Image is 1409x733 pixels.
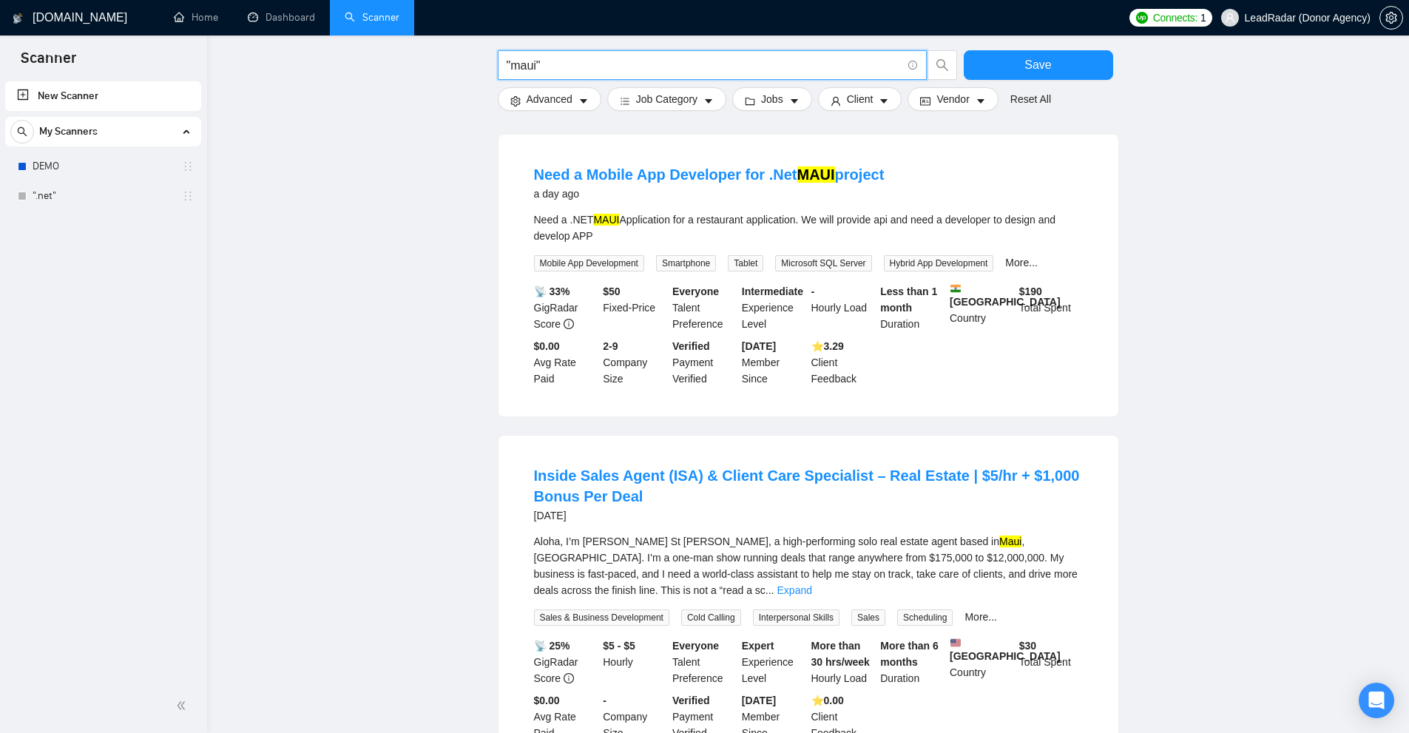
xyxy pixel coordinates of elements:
span: search [928,58,956,72]
b: 2-9 [603,340,618,352]
span: Scanner [9,47,88,78]
span: Microsoft SQL Server [775,255,871,271]
b: - [811,286,815,297]
b: [DATE] [742,340,776,352]
button: folderJobscaret-down [732,87,812,111]
b: $ 190 [1019,286,1042,297]
span: info-circle [908,61,918,70]
b: $ 50 [603,286,620,297]
span: Interpersonal Skills [753,609,839,626]
img: 🇺🇸 [950,638,961,648]
span: Sales [851,609,885,626]
li: My Scanners [5,117,201,211]
span: Connects: [1153,10,1197,26]
a: Need a Mobile App Developer for .NetMAUIproject [534,166,885,183]
span: caret-down [578,95,589,107]
b: ⭐️ 3.29 [811,340,844,352]
span: caret-down [703,95,714,107]
a: DEMO [33,152,173,181]
b: Expert [742,640,774,652]
div: Country [947,283,1016,332]
mark: MAUI [797,166,835,183]
span: search [11,126,33,137]
b: Everyone [672,640,719,652]
b: Verified [672,695,710,706]
div: Experience Level [739,283,808,332]
div: Need a .NET Application for a restaurant application. We will provide api and need a developer to... [534,212,1083,244]
span: user [831,95,841,107]
b: Less than 1 month [880,286,937,314]
span: info-circle [564,319,574,329]
span: caret-down [789,95,800,107]
span: My Scanners [39,117,98,146]
div: Member Since [739,338,808,387]
img: 🇮🇳 [950,283,961,294]
a: Reset All [1010,91,1051,107]
span: bars [620,95,630,107]
img: logo [13,7,23,30]
span: Cold Calling [681,609,741,626]
span: Vendor [936,91,969,107]
div: Open Intercom Messenger [1359,683,1394,718]
div: Hourly Load [808,638,878,686]
img: upwork-logo.png [1136,12,1148,24]
b: $ 30 [1019,640,1036,652]
span: caret-down [879,95,889,107]
b: [GEOGRAPHIC_DATA] [950,638,1061,662]
div: Avg Rate Paid [531,338,601,387]
button: search [927,50,957,80]
button: Save [964,50,1113,80]
div: Total Spent [1016,638,1086,686]
b: Everyone [672,286,719,297]
span: holder [182,161,194,172]
b: Verified [672,340,710,352]
span: Jobs [761,91,783,107]
span: Scheduling [897,609,953,626]
span: Advanced [527,91,572,107]
span: Smartphone [656,255,716,271]
span: Job Category [636,91,697,107]
b: 📡 33% [534,286,570,297]
div: Talent Preference [669,283,739,332]
div: Country [947,638,1016,686]
input: Search Freelance Jobs... [507,56,902,75]
div: Experience Level [739,638,808,686]
a: New Scanner [17,81,189,111]
div: Total Spent [1016,283,1086,332]
a: ".net" [33,181,173,211]
div: Company Size [600,338,669,387]
b: - [603,695,606,706]
span: idcard [920,95,930,107]
button: settingAdvancedcaret-down [498,87,601,111]
span: folder [745,95,755,107]
div: Payment Verified [669,338,739,387]
span: caret-down [976,95,986,107]
span: holder [182,190,194,202]
a: Inside Sales Agent (ISA) & Client Care Specialist – Real Estate | $5/hr + $1,000 Bonus Per Deal [534,467,1080,504]
span: info-circle [564,673,574,683]
div: Hourly Load [808,283,878,332]
a: More... [1005,257,1038,268]
a: setting [1379,12,1403,24]
span: 1 [1200,10,1206,26]
span: setting [1380,12,1402,24]
div: GigRadar Score [531,638,601,686]
div: Aloha, I’m [PERSON_NAME] St [PERSON_NAME], a high-performing solo real estate agent based in , [G... [534,533,1083,598]
b: 📡 25% [534,640,570,652]
div: [DATE] [534,507,1083,524]
b: $0.00 [534,695,560,706]
div: Client Feedback [808,338,878,387]
b: ⭐️ 0.00 [811,695,844,706]
span: Save [1024,55,1051,74]
b: $0.00 [534,340,560,352]
button: setting [1379,6,1403,30]
span: Mobile App Development [534,255,644,271]
span: Hybrid App Development [884,255,994,271]
span: ... [766,584,774,596]
a: dashboardDashboard [248,11,315,24]
a: searchScanner [345,11,399,24]
div: Duration [877,283,947,332]
div: Talent Preference [669,638,739,686]
span: Tablet [728,255,763,271]
b: More than 30 hrs/week [811,640,870,668]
